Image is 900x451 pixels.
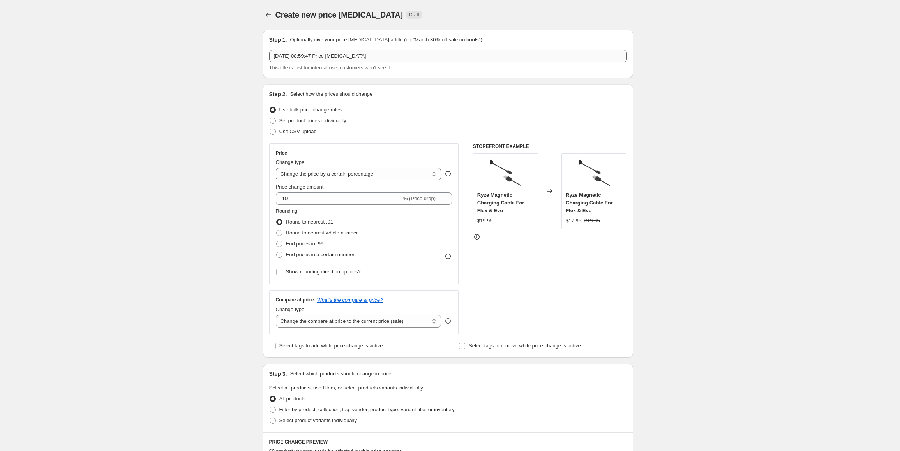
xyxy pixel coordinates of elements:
[566,192,613,213] span: Ryze Magnetic Charging Cable For Flex & Evo
[276,297,314,303] h3: Compare at price
[444,170,452,178] div: help
[276,208,298,214] span: Rounding
[473,143,627,150] h6: STOREFRONT EXAMPLE
[275,11,403,19] span: Create new price [MEDICAL_DATA]
[409,12,419,18] span: Draft
[286,269,361,275] span: Show rounding direction options?
[276,192,402,205] input: -15
[269,90,287,98] h2: Step 2.
[279,396,306,402] span: All products
[477,217,493,225] div: $19.95
[263,9,274,20] button: Price change jobs
[566,217,581,225] div: $17.95
[469,343,581,349] span: Select tags to remove while price change is active
[286,252,355,257] span: End prices in a certain number
[279,129,317,134] span: Use CSV upload
[279,418,357,423] span: Select product variants individually
[276,159,305,165] span: Change type
[276,307,305,312] span: Change type
[279,118,346,123] span: Set product prices individually
[269,439,627,445] h6: PRICE CHANGE PREVIEW
[317,297,383,303] button: What's the compare at price?
[444,317,452,325] div: help
[286,241,324,247] span: End prices in .99
[290,90,372,98] p: Select how the prices should change
[276,150,287,156] h3: Price
[269,385,423,391] span: Select all products, use filters, or select products variants individually
[290,36,482,44] p: Optionally give your price [MEDICAL_DATA] a title (eg "March 30% off sale on boots")
[279,407,455,412] span: Filter by product, collection, tag, vendor, product type, variant title, or inventory
[403,196,436,201] span: % (Price drop)
[584,217,600,225] strike: $19.95
[286,230,358,236] span: Round to nearest whole number
[276,184,324,190] span: Price change amount
[269,36,287,44] h2: Step 1.
[279,343,383,349] span: Select tags to add while price change is active
[579,158,610,189] img: RZ-WZCAD_Ryze_Wave_cable_01_1_80x.png
[269,65,390,70] span: This title is just for internal use, customers won't see it
[490,158,521,189] img: RZ-WZCAD_Ryze_Wave_cable_01_1_80x.png
[269,370,287,378] h2: Step 3.
[279,107,342,113] span: Use bulk price change rules
[477,192,524,213] span: Ryze Magnetic Charging Cable For Flex & Evo
[290,370,391,378] p: Select which products should change in price
[269,50,627,62] input: 30% off holiday sale
[286,219,333,225] span: Round to nearest .01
